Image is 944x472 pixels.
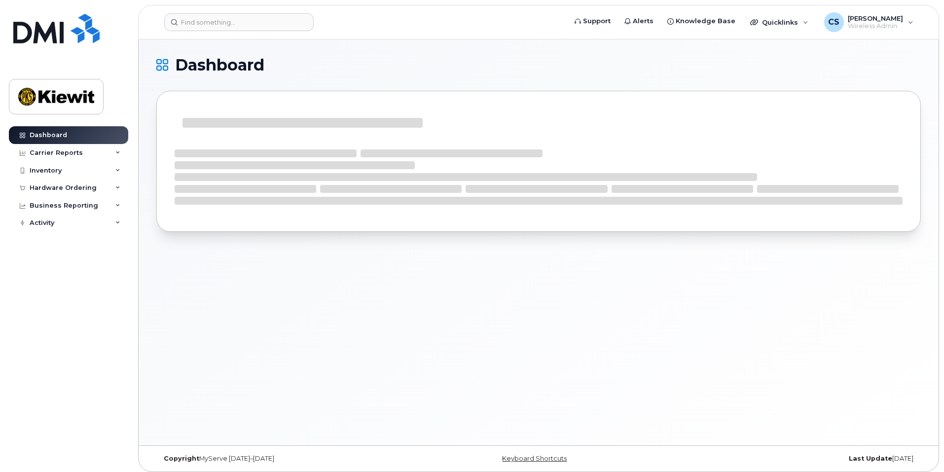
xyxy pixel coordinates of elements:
strong: Last Update [849,455,892,462]
div: [DATE] [666,455,921,463]
span: Dashboard [175,58,264,73]
div: MyServe [DATE]–[DATE] [156,455,411,463]
a: Keyboard Shortcuts [502,455,567,462]
strong: Copyright [164,455,199,462]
